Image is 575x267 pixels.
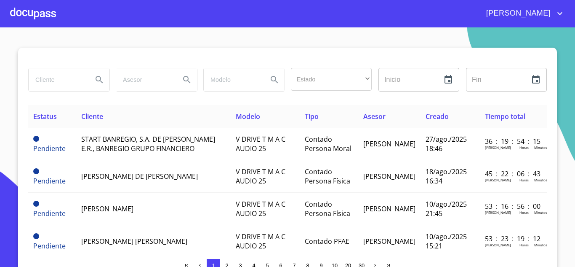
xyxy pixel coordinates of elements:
[204,68,261,91] input: search
[363,112,386,121] span: Asesor
[305,135,351,153] span: Contado Persona Moral
[236,232,285,251] span: V DRIVE T M A C AUDIO 25
[29,68,86,91] input: search
[485,202,542,211] p: 53 : 16 : 56 : 00
[426,200,467,218] span: 10/ago./2025 21:45
[519,210,529,215] p: Horas
[89,70,109,90] button: Search
[33,176,66,186] span: Pendiente
[534,145,547,150] p: Minutos
[81,204,133,213] span: [PERSON_NAME]
[485,178,511,182] p: [PERSON_NAME]
[81,112,103,121] span: Cliente
[305,167,350,186] span: Contado Persona Física
[236,112,260,121] span: Modelo
[81,237,187,246] span: [PERSON_NAME] [PERSON_NAME]
[485,145,511,150] p: [PERSON_NAME]
[33,201,39,207] span: Pendiente
[236,200,285,218] span: V DRIVE T M A C AUDIO 25
[534,243,547,247] p: Minutos
[33,209,66,218] span: Pendiente
[485,243,511,247] p: [PERSON_NAME]
[363,172,415,181] span: [PERSON_NAME]
[236,135,285,153] span: V DRIVE T M A C AUDIO 25
[264,70,285,90] button: Search
[480,7,565,20] button: account of current user
[116,68,173,91] input: search
[81,135,215,153] span: START BANREGIO, S.A. DE [PERSON_NAME] E.R., BANREGIO GRUPO FINANCIERO
[33,233,39,239] span: Pendiente
[291,68,372,91] div: ​
[519,145,529,150] p: Horas
[363,237,415,246] span: [PERSON_NAME]
[426,167,467,186] span: 18/ago./2025 16:34
[485,137,542,146] p: 36 : 19 : 54 : 15
[426,135,467,153] span: 27/ago./2025 18:46
[534,178,547,182] p: Minutos
[519,243,529,247] p: Horas
[81,172,198,181] span: [PERSON_NAME] DE [PERSON_NAME]
[426,232,467,251] span: 10/ago./2025 15:21
[305,200,350,218] span: Contado Persona Física
[33,136,39,142] span: Pendiente
[305,112,319,121] span: Tipo
[363,204,415,213] span: [PERSON_NAME]
[305,237,349,246] span: Contado PFAE
[485,112,525,121] span: Tiempo total
[534,210,547,215] p: Minutos
[33,241,66,251] span: Pendiente
[363,139,415,148] span: [PERSON_NAME]
[236,167,285,186] span: V DRIVE T M A C AUDIO 25
[33,112,57,121] span: Estatus
[33,144,66,153] span: Pendiente
[33,168,39,174] span: Pendiente
[485,169,542,178] p: 45 : 22 : 06 : 43
[177,70,197,90] button: Search
[480,7,555,20] span: [PERSON_NAME]
[426,112,449,121] span: Creado
[519,178,529,182] p: Horas
[485,234,542,243] p: 53 : 23 : 19 : 12
[485,210,511,215] p: [PERSON_NAME]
